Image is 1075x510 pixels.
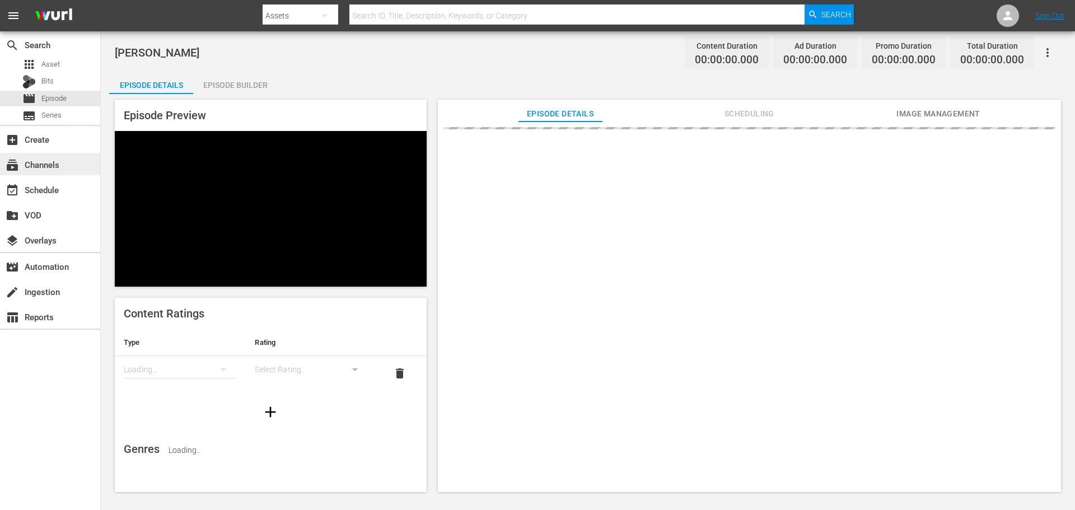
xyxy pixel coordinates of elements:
span: Genres [124,442,160,456]
span: Search [6,39,19,52]
th: Rating [246,329,377,356]
span: delete [393,367,406,380]
span: Search [821,4,851,25]
a: Sign Out [1035,11,1064,20]
span: menu [7,9,20,22]
span: Loading.. [169,446,200,455]
span: Automation [6,260,19,274]
span: 00:00:00.000 [960,54,1024,67]
span: Overlays [6,234,19,247]
span: 00:00:00.000 [872,54,936,67]
span: Content Ratings [124,307,204,320]
span: Schedule [6,184,19,197]
table: simple table [115,329,427,391]
div: Bits [22,75,36,88]
div: Ad Duration [783,38,847,54]
span: Bits [41,76,54,87]
span: Episode [22,92,36,105]
button: delete [386,360,413,387]
span: Image Management [896,107,980,121]
span: [PERSON_NAME] [115,46,199,59]
span: Episode [41,93,67,104]
span: Series [41,110,62,121]
button: Episode Details [109,72,193,94]
span: 00:00:00.000 [695,54,759,67]
span: Create [6,133,19,147]
button: Episode Builder [193,72,277,94]
span: subscriptions [6,158,19,172]
span: Episode Preview [124,109,206,122]
img: ans4CAIJ8jUAAAAAAAAAAAAAAAAAAAAAAAAgQb4GAAAAAAAAAAAAAAAAAAAAAAAAJMjXAAAAAAAAAAAAAAAAAAAAAAAAgAT5G... [27,3,81,29]
span: Ingestion [6,286,19,299]
span: Series [22,109,36,123]
div: Total Duration [960,38,1024,54]
span: Scheduling [707,107,791,121]
div: Content Duration [695,38,759,54]
span: Reports [6,311,19,324]
span: Episode Details [518,107,602,121]
span: Asset [41,59,60,70]
button: Search [805,4,854,25]
th: Type [115,329,246,356]
div: Promo Duration [872,38,936,54]
div: Episode Details [109,72,193,99]
span: 00:00:00.000 [783,54,847,67]
span: Asset [22,58,36,71]
div: Episode Builder [193,72,277,99]
span: VOD [6,209,19,222]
